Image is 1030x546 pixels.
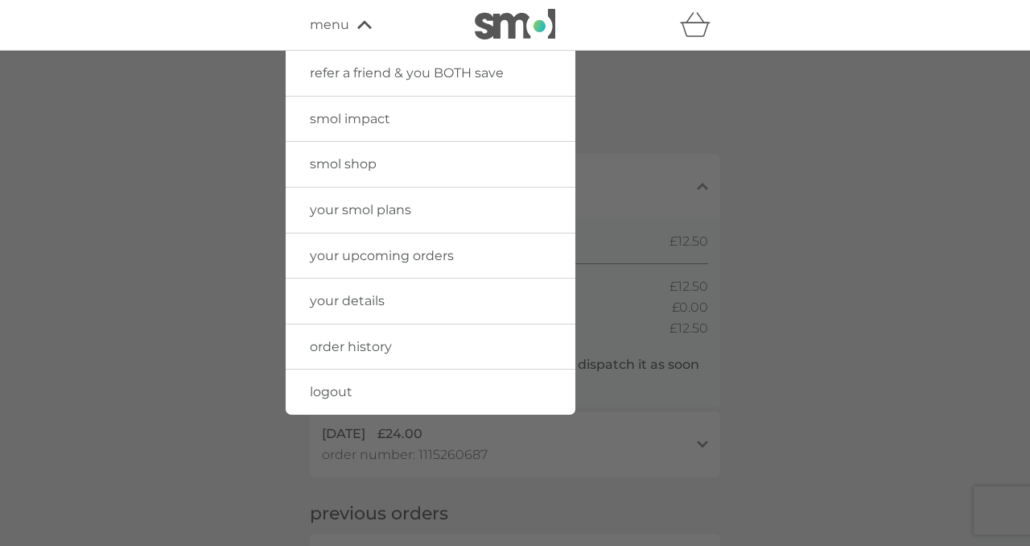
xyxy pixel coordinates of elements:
span: your upcoming orders [310,248,454,263]
a: refer a friend & you BOTH save [286,51,575,96]
span: smol shop [310,156,377,172]
span: smol impact [310,111,390,126]
span: logout [310,384,352,399]
img: smol [475,9,555,39]
a: your upcoming orders [286,234,575,279]
span: refer a friend & you BOTH save [310,65,504,81]
span: your smol plans [310,202,411,217]
a: order history [286,325,575,370]
span: order history [310,339,392,354]
div: basket [680,9,720,41]
span: menu [310,14,349,35]
a: logout [286,370,575,415]
a: smol impact [286,97,575,142]
a: your details [286,279,575,324]
a: your smol plans [286,188,575,233]
a: smol shop [286,142,575,187]
span: your details [310,293,385,308]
